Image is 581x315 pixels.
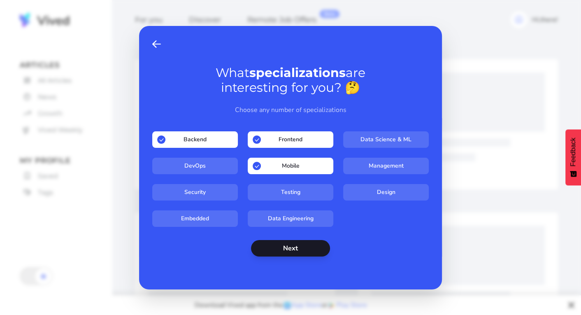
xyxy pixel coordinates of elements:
button: Back [149,36,164,52]
input: Data Engineering [248,210,333,227]
input: Security [152,184,238,201]
input: Design [343,184,429,201]
input: Management [343,158,429,174]
input: Embedded [152,210,238,227]
input: Testing [248,184,333,201]
input: DevOps [152,158,238,174]
p: Choose any number of specializations [139,105,442,115]
button: Next [251,240,330,257]
button: Feedback - Show survey [565,129,581,185]
input: Frontend [248,131,333,148]
span: Feedback [569,138,577,166]
input: Data Science & ML [343,131,429,148]
h1: What are interesting for you? 🤔 [139,65,442,95]
input: Backend [152,131,238,148]
strong: specializations [249,65,346,80]
input: Mobile [248,158,333,174]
